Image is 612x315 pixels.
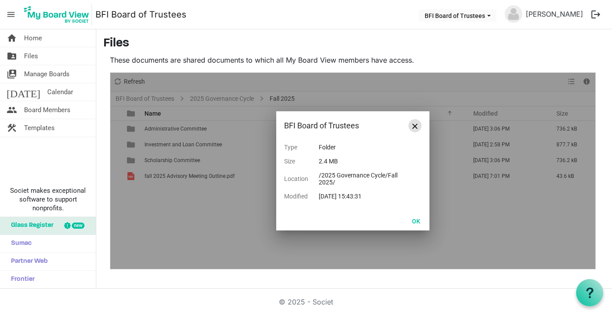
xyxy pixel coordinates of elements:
[24,47,38,65] span: Files
[408,119,422,132] button: Close
[72,223,84,229] div: new
[7,47,17,65] span: folder_shared
[284,154,319,168] td: Size
[319,140,411,154] td: Folder
[4,186,92,212] span: Societ makes exceptional software to support nonprofits.
[522,5,587,23] a: [PERSON_NAME]
[505,5,522,23] img: no-profile-picture.svg
[7,29,17,47] span: home
[3,6,19,23] span: menu
[279,297,333,306] a: © 2025 - Societ
[7,271,35,288] span: Frontier
[406,215,426,227] button: OK
[7,235,32,252] span: Sumac
[284,189,319,203] td: Modified
[7,101,17,119] span: people
[7,65,17,83] span: switch_account
[284,168,319,189] td: Location
[95,6,186,23] a: BFI Board of Trustees
[319,168,411,189] td: /2025 Governance Cycle/Fall 2025/
[319,158,338,165] span: 2.4 MB
[103,36,605,51] h3: Files
[7,217,53,234] span: Glass Register
[24,29,42,47] span: Home
[7,119,17,137] span: construction
[24,119,55,137] span: Templates
[319,189,411,203] td: [DATE] 15:43:31
[587,5,605,24] button: logout
[284,119,394,132] div: BFI Board of Trustees
[110,55,596,65] p: These documents are shared documents to which all My Board View members have access.
[7,253,48,270] span: Partner Web
[47,83,73,101] span: Calendar
[21,4,92,25] img: My Board View Logo
[24,65,70,83] span: Manage Boards
[21,4,95,25] a: My Board View Logo
[419,9,496,21] button: BFI Board of Trustees dropdownbutton
[284,140,319,154] td: Type
[24,101,70,119] span: Board Members
[7,83,40,101] span: [DATE]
